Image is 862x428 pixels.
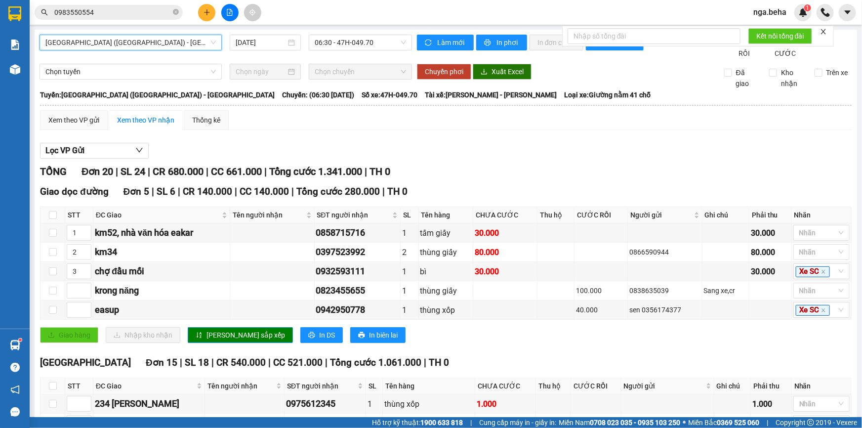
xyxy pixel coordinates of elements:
[564,89,651,100] span: Loại xe: Giường nằm 41 chỗ
[291,186,294,197] span: |
[767,417,768,428] span: |
[424,357,426,368] span: |
[822,67,852,78] span: Trên xe
[496,37,519,48] span: In phơi
[629,285,700,296] div: 0838635039
[269,166,362,177] span: Tổng cước 1.341.000
[95,284,228,298] div: krong năng
[576,285,626,296] div: 100.000
[178,186,180,197] span: |
[571,378,621,394] th: CƯỚC RỒI
[146,357,177,368] span: Đơn 15
[40,91,275,99] b: Tuyến: [GEOGRAPHIC_DATA] ([GEOGRAPHIC_DATA]) - [GEOGRAPHIC_DATA]
[470,417,472,428] span: |
[95,245,228,259] div: km34
[799,8,808,17] img: icon-new-feature
[714,378,751,394] th: Ghi chú
[401,207,418,223] th: SL
[475,246,535,258] div: 80.000
[536,378,571,394] th: Thu hộ
[211,357,214,368] span: |
[180,357,182,368] span: |
[315,281,401,300] td: 0823455655
[207,381,274,391] span: Tên người nhận
[319,330,335,341] span: In DS
[330,357,421,368] span: Tổng cước 1.061.000
[316,264,399,278] div: 0932593111
[54,7,171,18] input: Tìm tên, số ĐT hoặc mã đơn
[752,398,789,410] div: 1.000
[475,378,536,394] th: CHƯA CƯỚC
[794,210,849,220] div: Nhãn
[148,166,150,177] span: |
[236,66,286,77] input: Chọn ngày
[316,303,399,317] div: 0942950778
[317,210,391,220] span: SĐT người nhận
[492,66,524,77] span: Xuất Excel
[82,166,113,177] span: Đơn 20
[473,207,537,223] th: CHƯA CƯỚC
[40,143,149,159] button: Lọc VP Gửi
[475,227,535,239] div: 30.000
[717,419,759,427] strong: 0369 525 060
[839,4,856,21] button: caret-down
[116,166,118,177] span: |
[40,186,109,197] span: Giao dọc đường
[417,35,474,50] button: syncLàm mới
[590,419,680,427] strong: 0708 023 035 - 0935 103 250
[198,4,215,21] button: plus
[282,89,354,100] span: Chuyến: (06:30 [DATE])
[192,115,220,126] div: Thống kê
[630,210,692,220] span: Người gửi
[748,28,812,44] button: Kết nối tổng đài
[629,247,700,257] div: 0866590944
[325,357,328,368] span: |
[316,226,399,240] div: 0858715716
[420,246,471,258] div: thùng giấy
[188,327,293,343] button: sort-ascending[PERSON_NAME] sắp xếp
[315,35,406,50] span: 06:30 - 47H-049.70
[425,89,557,100] span: Tài xế: [PERSON_NAME] - [PERSON_NAME]
[576,304,626,315] div: 40.000
[96,210,220,220] span: ĐC Giao
[402,246,416,258] div: 2
[420,419,463,427] strong: 1900 633 818
[10,385,20,394] span: notification
[48,115,99,126] div: Xem theo VP gửi
[796,305,830,316] span: Xe SC
[135,146,143,154] span: down
[350,327,406,343] button: printerIn biên lai
[264,166,267,177] span: |
[204,9,210,16] span: plus
[153,166,204,177] span: CR 680.000
[821,308,826,313] span: close
[10,363,20,372] span: question-circle
[402,227,416,239] div: 1
[173,8,179,17] span: close-circle
[821,269,826,274] span: close
[368,398,381,410] div: 1
[117,115,174,126] div: Xem theo VP nhận
[315,64,406,79] span: Chọn chuyến
[10,407,20,417] span: message
[95,397,203,411] div: 234 [PERSON_NAME]
[629,304,700,315] div: sen 0356174377
[19,339,22,342] sup: 1
[121,166,145,177] span: SL 24
[843,8,852,17] span: caret-down
[268,357,271,368] span: |
[575,207,628,223] th: CƯỚC RỒI
[751,246,790,258] div: 80.000
[372,417,463,428] span: Hỗ trợ kỹ thuật:
[475,265,535,278] div: 30.000
[382,186,385,197] span: |
[8,6,21,21] img: logo-vxr
[40,166,67,177] span: TỔNG
[425,39,433,47] span: sync
[420,265,471,278] div: bì
[152,186,154,197] span: |
[807,419,814,426] span: copyright
[365,166,367,177] span: |
[530,35,583,50] button: In đơn chọn
[362,89,417,100] span: Số xe: 47H-049.70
